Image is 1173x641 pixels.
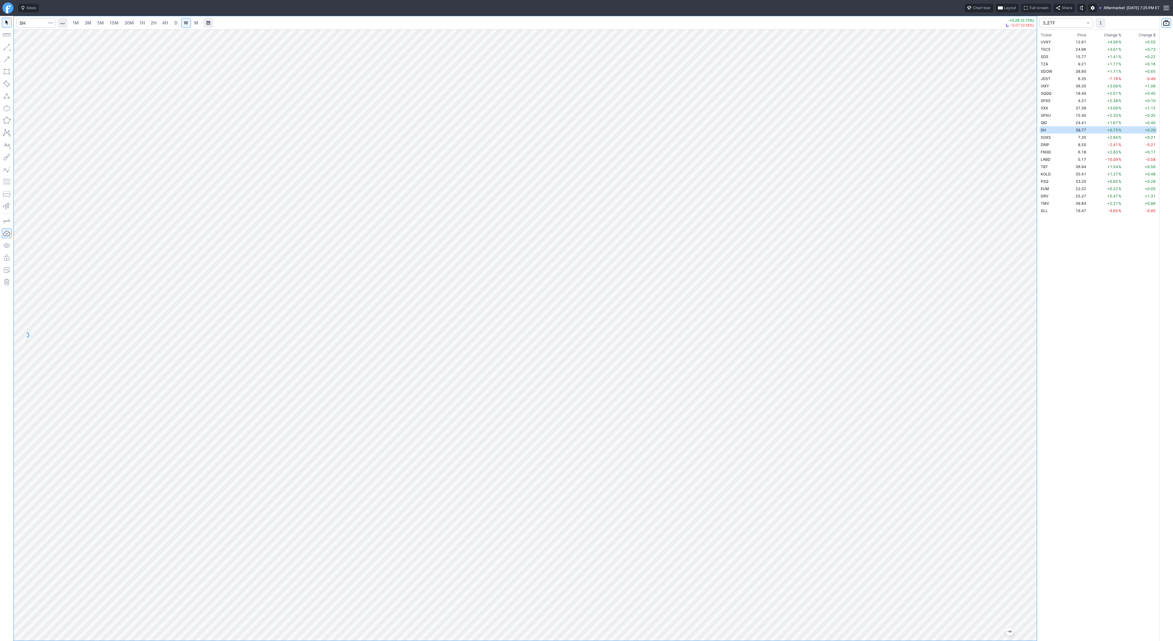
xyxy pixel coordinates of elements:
[1041,186,1049,191] span: EUM
[1104,32,1121,38] span: Change %
[148,18,159,28] a: 2H
[2,30,12,40] button: Measure
[1145,128,1156,132] span: +0.29
[1118,47,1121,52] span: %
[1108,76,1118,81] span: -7.16
[1040,18,1093,28] button: portfolio-watchlist-select
[1145,84,1156,88] span: +1.09
[1145,69,1156,74] span: +0.65
[110,20,119,25] span: 15M
[1107,106,1118,110] span: +3.09
[1065,178,1087,185] td: 33.20
[1041,84,1049,88] span: VIXY
[1145,113,1156,118] span: +0.35
[1107,150,1118,154] span: +2.83
[1118,98,1121,103] span: %
[97,20,104,25] span: 5M
[1145,91,1156,96] span: +0.45
[162,20,168,25] span: 4H
[1041,164,1048,169] span: TBT
[1107,69,1118,74] span: +1.71
[2,177,12,186] button: Fibonacci retracements
[2,103,12,113] button: Ellipse
[1065,192,1087,200] td: 25.27
[2,140,12,150] button: Text
[1145,179,1156,184] span: +0.28
[1118,208,1121,213] span: %
[2,189,12,199] button: Position
[996,4,1019,12] button: Layout
[1145,194,1156,198] span: +1.31
[1107,194,1118,198] span: +5.47
[1065,97,1087,104] td: 4.31
[1041,179,1048,184] span: PSQ
[1041,120,1047,125] span: QID
[137,18,148,28] a: 1H
[1118,142,1121,147] span: %
[1041,201,1049,206] span: TMV
[27,5,36,11] span: Ideas
[1062,5,1072,11] span: Share
[1118,106,1121,110] span: %
[1118,128,1121,132] span: %
[1107,186,1118,191] span: +0.22
[1105,157,1118,162] span: -10.09
[2,201,12,211] button: Anchored VWAP
[1041,91,1051,96] span: SQQQ
[1146,157,1156,162] span: -0.58
[1107,135,1118,140] span: +2.94
[18,4,39,12] button: Ideas
[151,20,156,25] span: 2H
[1145,106,1156,110] span: +1.12
[1108,208,1118,213] span: -4.65
[2,116,12,125] button: Polygon
[2,79,12,89] button: Rotated rectangle
[1043,20,1084,26] span: S_ETF
[58,18,68,28] button: Interval
[1118,201,1121,206] span: %
[1118,157,1121,162] span: %
[1107,54,1118,59] span: +1.41
[1004,5,1016,11] span: Layout
[1006,19,1034,22] p: +0.29 (0.75%)
[1107,84,1118,88] span: +3.09
[1041,172,1051,176] span: KOLD
[2,42,12,52] button: Line
[1107,98,1118,103] span: +2.38
[82,18,94,28] a: 3M
[1107,164,1118,169] span: +1.54
[1145,98,1156,103] span: +0.10
[1127,5,1160,11] span: [DATE] 7:25 PM ET
[1029,5,1048,11] span: Full screen
[973,5,991,11] span: Chart tour
[1145,120,1156,125] span: +0.40
[1145,150,1156,154] span: +0.17
[1161,18,1171,28] button: Portfolio watchlist
[1118,179,1121,184] span: %
[1010,24,1034,27] span: -0.07 (0.18%)
[1065,112,1087,119] td: 15.40
[1104,5,1127,11] span: Aftermarket ·
[1065,170,1087,178] td: 35.41
[1118,84,1121,88] span: %
[171,18,181,28] a: D
[1041,76,1051,81] span: JDST
[1118,69,1121,74] span: %
[1041,113,1051,118] span: SPXU
[1041,128,1046,132] span: SH
[1065,126,1087,134] td: 38.77
[194,20,198,25] span: M
[1145,186,1156,191] span: +0.05
[1145,47,1156,52] span: +0.73
[1041,142,1049,147] span: DRIP
[1118,164,1121,169] span: %
[1065,163,1087,170] td: 36.94
[1065,148,1087,156] td: 6.18
[1065,75,1087,82] td: 6.35
[140,20,145,25] span: 1H
[1107,113,1118,118] span: +2.33
[1145,172,1156,176] span: +0.48
[1041,32,1052,38] div: Ticker
[1146,76,1156,81] span: -0.49
[1146,142,1156,147] span: -0.21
